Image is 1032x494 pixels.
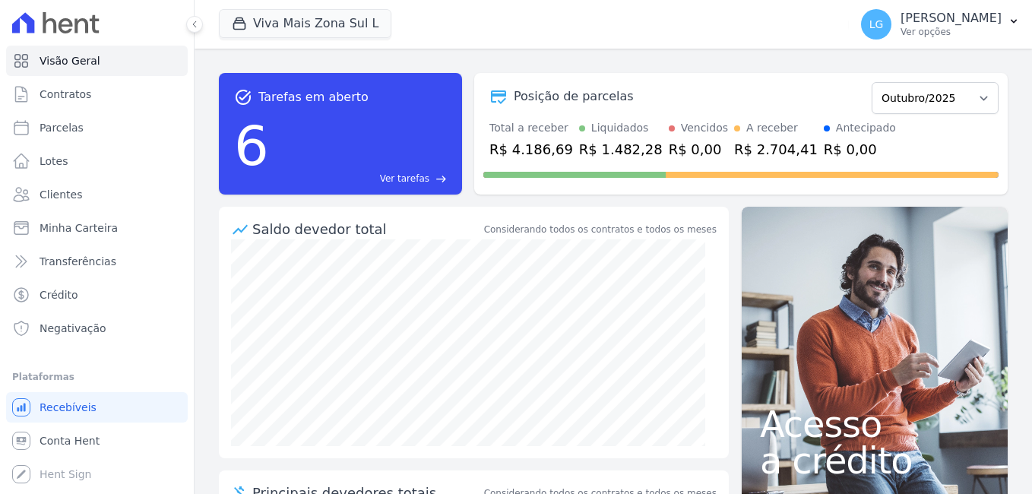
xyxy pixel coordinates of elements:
[6,313,188,344] a: Negativação
[40,154,68,169] span: Lotes
[252,219,481,239] div: Saldo devedor total
[836,120,896,136] div: Antecipado
[12,368,182,386] div: Plataformas
[901,11,1002,26] p: [PERSON_NAME]
[40,433,100,448] span: Conta Hent
[489,139,573,160] div: R$ 4.186,69
[6,280,188,310] a: Crédito
[591,120,649,136] div: Liquidados
[40,400,97,415] span: Recebíveis
[40,120,84,135] span: Parcelas
[6,46,188,76] a: Visão Geral
[849,3,1032,46] button: LG [PERSON_NAME] Ver opções
[380,172,429,185] span: Ver tarefas
[6,112,188,143] a: Parcelas
[746,120,798,136] div: A receber
[40,87,91,102] span: Contratos
[40,254,116,269] span: Transferências
[6,179,188,210] a: Clientes
[669,139,728,160] div: R$ 0,00
[6,392,188,423] a: Recebíveis
[40,187,82,202] span: Clientes
[219,9,391,38] button: Viva Mais Zona Sul L
[514,87,634,106] div: Posição de parcelas
[40,220,118,236] span: Minha Carteira
[579,139,663,160] div: R$ 1.482,28
[234,106,269,185] div: 6
[901,26,1002,38] p: Ver opções
[6,426,188,456] a: Conta Hent
[484,223,717,236] div: Considerando todos os contratos e todos os meses
[6,79,188,109] a: Contratos
[824,139,896,160] div: R$ 0,00
[734,139,818,160] div: R$ 2.704,41
[258,88,369,106] span: Tarefas em aberto
[40,287,78,302] span: Crédito
[760,442,989,479] span: a crédito
[489,120,573,136] div: Total a receber
[40,53,100,68] span: Visão Geral
[760,406,989,442] span: Acesso
[275,172,447,185] a: Ver tarefas east
[6,213,188,243] a: Minha Carteira
[681,120,728,136] div: Vencidos
[869,19,884,30] span: LG
[40,321,106,336] span: Negativação
[435,173,447,185] span: east
[6,246,188,277] a: Transferências
[6,146,188,176] a: Lotes
[234,88,252,106] span: task_alt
